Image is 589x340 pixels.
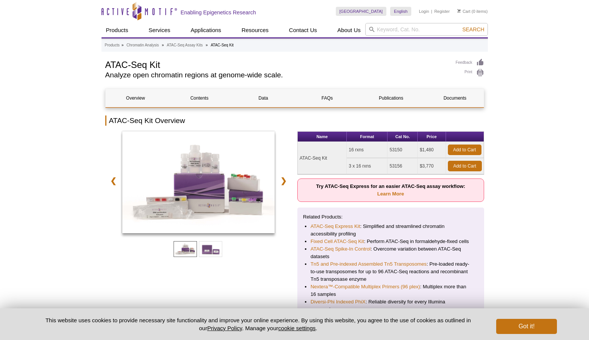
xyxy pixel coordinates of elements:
[388,158,418,174] td: 53156
[297,89,357,107] a: FAQs
[390,7,411,16] a: English
[207,325,242,331] a: Privacy Policy
[347,132,388,142] th: Format
[456,69,484,77] a: Print
[388,132,418,142] th: Cat No.
[418,142,446,158] td: $1,480
[460,26,486,33] button: Search
[105,172,121,189] a: ❮
[311,298,471,313] li: : Reliable diversity for every Illumina sequencing run
[106,89,166,107] a: Overview
[311,283,420,291] a: Nextera™-Compatible Multiplex Primers (96 plex)
[377,191,404,197] a: Learn More
[122,131,275,233] img: ATAC-Seq Kit
[181,9,256,16] h2: Enabling Epigenetics Research
[186,23,226,37] a: Applications
[311,238,364,245] a: Fixed Cell ATAC-Seq Kit
[303,213,478,221] p: Related Products:
[101,23,133,37] a: Products
[311,245,471,260] li: : Overcome variation between ATAC-Seq datasets
[298,132,347,142] th: Name
[169,89,229,107] a: Contents
[388,142,418,158] td: 53150
[448,145,481,155] a: Add to Cart
[105,58,448,70] h1: ATAC-Seq Kit
[278,325,315,331] button: cookie settings
[298,142,347,174] td: ATAC-Seq Kit
[275,172,292,189] a: ❯
[105,72,448,78] h2: Analyze open chromatin regions at genome-wide scale.
[333,23,365,37] a: About Us
[457,7,488,16] li: (0 items)
[285,23,321,37] a: Contact Us
[347,142,388,158] td: 16 rxns
[361,89,421,107] a: Publications
[419,9,429,14] a: Login
[336,7,387,16] a: [GEOGRAPHIC_DATA]
[32,316,484,332] p: This website uses cookies to provide necessary site functionality and improve your online experie...
[105,42,120,49] a: Products
[211,43,234,47] li: ATAC-Seq Kit
[457,9,461,13] img: Your Cart
[126,42,159,49] a: Chromatin Analysis
[434,9,450,14] a: Register
[418,132,446,142] th: Price
[311,260,427,268] a: Tn5 and Pre-indexed Assembled Tn5 Transposomes
[456,58,484,67] a: Feedback
[418,158,446,174] td: $3,770
[425,89,485,107] a: Documents
[311,223,471,238] li: : Simplified and streamlined chromatin accessibility profiling
[122,131,275,235] a: ATAC-Seq Kit
[121,43,124,47] li: »
[311,245,371,253] a: ATAC-Seq Spike-In Control
[496,319,557,334] button: Got it!
[162,43,164,47] li: »
[457,9,471,14] a: Cart
[316,183,465,197] strong: Try ATAC-Seq Express for an easier ATAC-Seq assay workflow:
[233,89,293,107] a: Data
[448,161,482,171] a: Add to Cart
[311,223,360,230] a: ATAC-Seq Express Kit
[237,23,273,37] a: Resources
[144,23,175,37] a: Services
[311,260,471,283] li: : Pre-loaded ready-to-use transposomes for up to 96 ATAC-Seq reactions and recombinant Tn5 transp...
[311,298,366,306] a: Diversi-Phi Indexed PhiX
[105,115,484,126] h2: ATAC-Seq Kit Overview
[311,238,471,245] li: : Perform ATAC-Seq in formaldehyde-fixed cells
[167,42,203,49] a: ATAC-Seq Assay Kits
[311,283,471,298] li: : Multiplex more than 16 samples
[206,43,208,47] li: »
[431,7,432,16] li: |
[347,158,388,174] td: 3 x 16 rxns
[462,26,484,32] span: Search
[365,23,488,36] input: Keyword, Cat. No.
